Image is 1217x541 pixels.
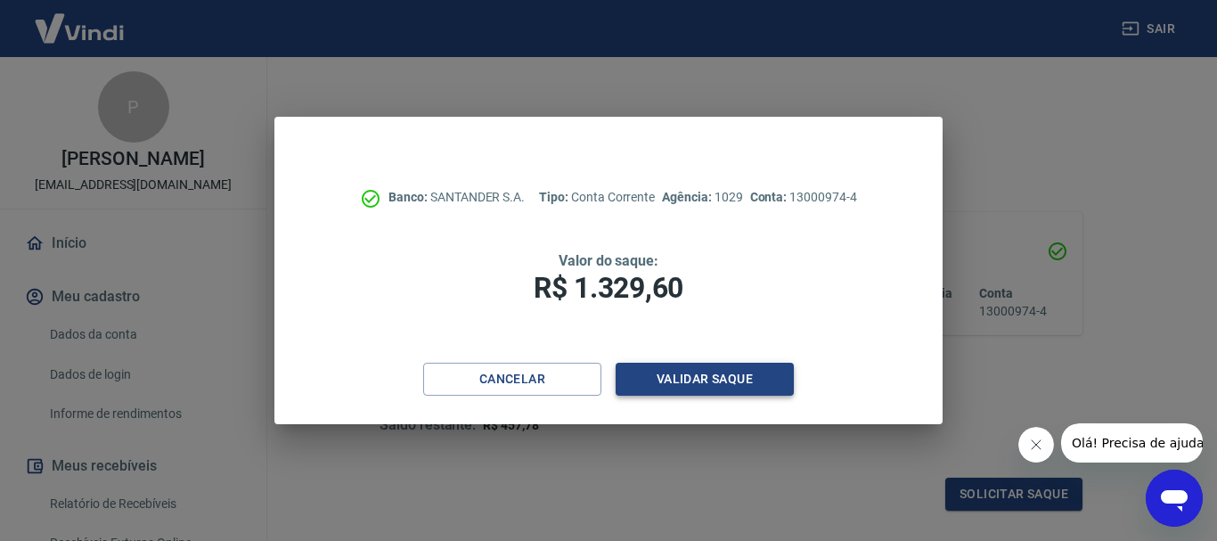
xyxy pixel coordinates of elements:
span: Valor do saque: [559,252,658,269]
iframe: Mensagem da empresa [1061,423,1203,463]
span: Agência: [662,190,715,204]
iframe: Fechar mensagem [1018,427,1054,463]
p: 13000974-4 [750,188,857,207]
p: SANTANDER S.A. [388,188,525,207]
button: Validar saque [616,363,794,396]
iframe: Botão para abrir a janela de mensagens [1146,470,1203,527]
span: Conta: [750,190,790,204]
span: R$ 1.329,60 [534,271,683,305]
span: Olá! Precisa de ajuda? [11,12,150,27]
span: Banco: [388,190,430,204]
p: 1029 [662,188,742,207]
p: Conta Corrente [539,188,655,207]
button: Cancelar [423,363,601,396]
span: Tipo: [539,190,571,204]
